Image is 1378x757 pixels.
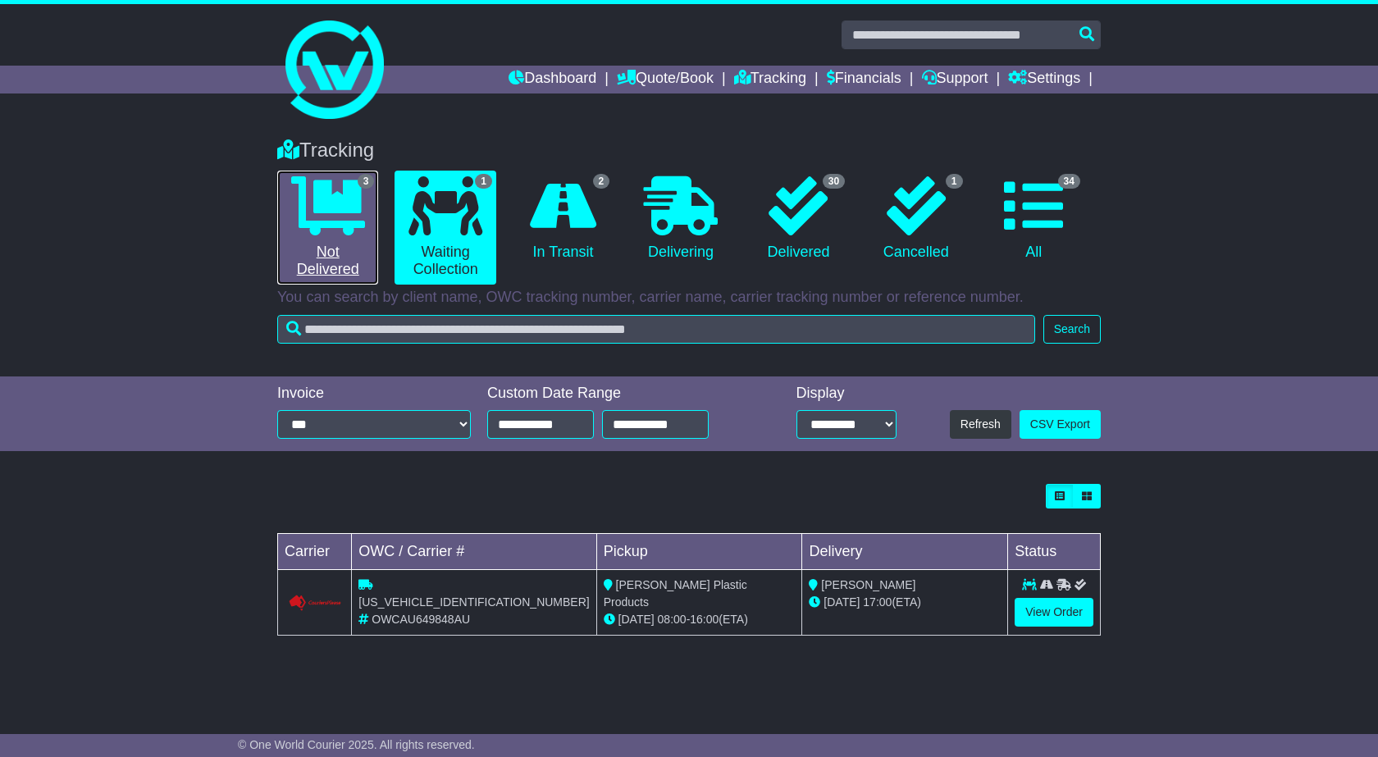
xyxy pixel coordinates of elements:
[288,595,342,612] img: Couriers_Please.png
[352,534,596,570] td: OWC / Carrier #
[796,385,897,403] div: Display
[658,613,687,626] span: 08:00
[395,171,495,285] a: 1 Waiting Collection
[513,171,614,267] a: 2 In Transit
[617,66,714,93] a: Quote/Book
[1015,598,1093,627] a: View Order
[278,534,352,570] td: Carrier
[604,578,747,609] span: [PERSON_NAME] Plastic Products
[950,410,1011,439] button: Refresh
[690,613,719,626] span: 16:00
[809,594,1001,611] div: (ETA)
[277,385,471,403] div: Invoice
[983,171,1084,267] a: 34 All
[238,738,475,751] span: © One World Courier 2025. All rights reserved.
[277,171,378,285] a: 3 Not Delivered
[1043,315,1101,344] button: Search
[630,171,731,267] a: Delivering
[748,171,849,267] a: 30 Delivered
[863,595,892,609] span: 17:00
[604,611,796,628] div: - (ETA)
[269,139,1109,162] div: Tracking
[618,613,655,626] span: [DATE]
[487,385,751,403] div: Custom Date Range
[475,174,492,189] span: 1
[823,174,845,189] span: 30
[593,174,610,189] span: 2
[922,66,988,93] a: Support
[1008,534,1101,570] td: Status
[1058,174,1080,189] span: 34
[821,578,915,591] span: [PERSON_NAME]
[358,174,375,189] span: 3
[734,66,806,93] a: Tracking
[802,534,1008,570] td: Delivery
[1008,66,1080,93] a: Settings
[358,595,589,609] span: [US_VEHICLE_IDENTIFICATION_NUMBER]
[509,66,596,93] a: Dashboard
[372,613,470,626] span: OWCAU649848AU
[1020,410,1101,439] a: CSV Export
[277,289,1101,307] p: You can search by client name, OWC tracking number, carrier name, carrier tracking number or refe...
[865,171,966,267] a: 1 Cancelled
[946,174,963,189] span: 1
[596,534,802,570] td: Pickup
[824,595,860,609] span: [DATE]
[827,66,901,93] a: Financials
